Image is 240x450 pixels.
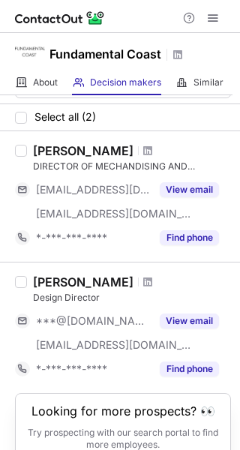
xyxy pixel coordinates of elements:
[90,76,161,88] span: Decision makers
[36,314,151,328] span: ***@[DOMAIN_NAME]
[160,313,219,328] button: Reveal Button
[34,111,96,123] span: Select all (2)
[33,160,231,173] div: DIRECTOR OF MECHANDISING AND BUSINESS DEVELOPMENT
[33,143,133,158] div: [PERSON_NAME]
[49,45,161,63] h1: Fundamental Coast
[33,76,58,88] span: About
[160,230,219,245] button: Reveal Button
[193,76,223,88] span: Similar
[33,274,133,289] div: [PERSON_NAME]
[160,361,219,376] button: Reveal Button
[36,338,192,352] span: [EMAIL_ADDRESS][DOMAIN_NAME]
[31,404,215,418] header: Looking for more prospects? 👀
[33,291,231,304] div: Design Director
[15,9,105,27] img: ContactOut v5.3.10
[36,183,151,196] span: [EMAIL_ADDRESS][DOMAIN_NAME]
[36,207,192,220] span: [EMAIL_ADDRESS][DOMAIN_NAME]
[160,182,219,197] button: Reveal Button
[15,37,45,67] img: bc380c6a1cfad1998f3ca43a9b7d7833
